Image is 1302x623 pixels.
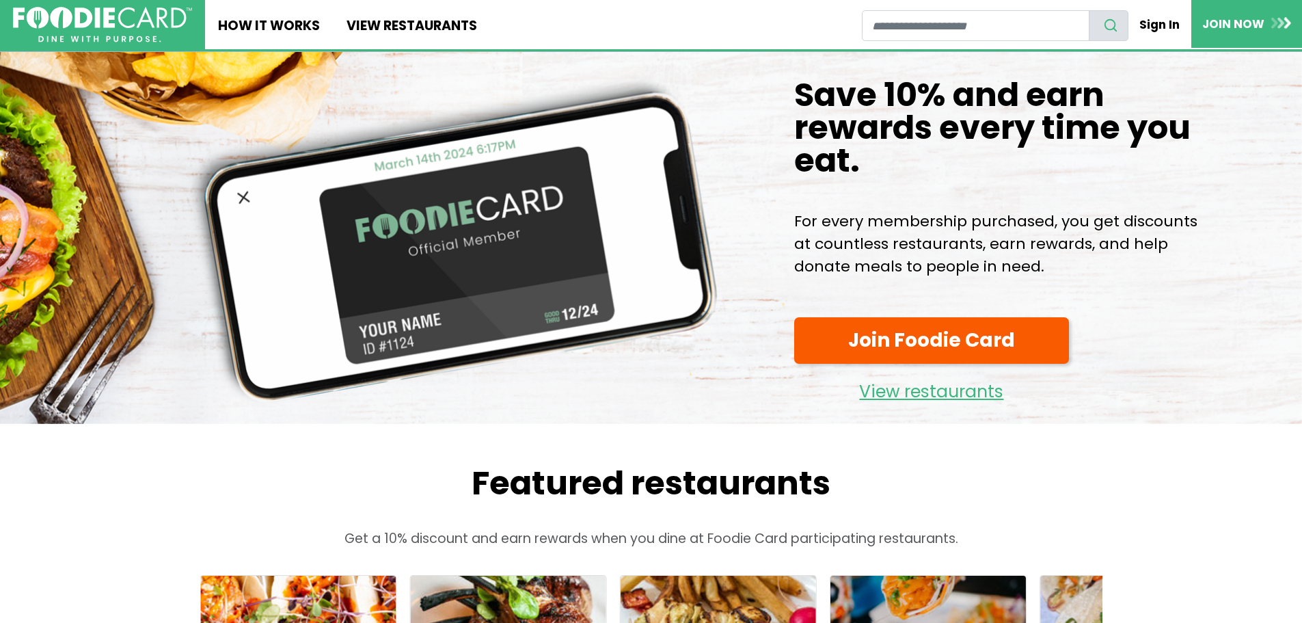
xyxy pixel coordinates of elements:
button: search [1089,10,1128,41]
input: restaurant search [862,10,1089,41]
img: FoodieCard; Eat, Drink, Save, Donate [13,7,192,43]
h1: Save 10% and earn rewards every time you eat. [794,79,1197,177]
p: Get a 10% discount and earn rewards when you dine at Foodie Card participating restaurants. [173,529,1130,549]
p: For every membership purchased, you get discounts at countless restaurants, earn rewards, and hel... [794,210,1197,278]
a: Sign In [1128,10,1191,40]
h2: Featured restaurants [173,464,1130,503]
a: View restaurants [794,371,1069,406]
a: Join Foodie Card [794,317,1069,364]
